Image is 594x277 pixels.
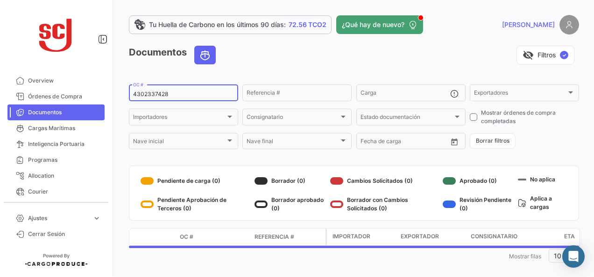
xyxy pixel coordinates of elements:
[251,229,325,245] datatable-header-cell: Referencia #
[443,196,514,213] div: Revisión Pendiente (0)
[28,187,101,196] span: Courier
[149,20,286,29] span: Tu Huella de Carbono en los últimos 90 días:
[7,89,105,104] a: Órdenes de Compra
[28,124,101,132] span: Cargas Marítimas
[92,214,101,222] span: expand_more
[361,115,453,122] span: Estado documentación
[560,51,568,59] span: ✓
[443,173,514,188] div: Aprobado (0)
[502,20,555,29] span: [PERSON_NAME]
[559,15,579,35] img: placeholder-user.png
[289,20,326,29] span: 72.56 TCO2
[28,140,101,148] span: Inteligencia Portuaria
[471,232,517,241] span: Consignatario
[481,109,579,125] span: Mostrar órdenes de compra completadas
[141,196,251,213] div: Pendiente Aprobación de Terceros (0)
[7,184,105,200] a: Courier
[518,193,567,213] div: Aplica a cargas
[7,152,105,168] a: Programas
[28,156,101,164] span: Programas
[28,214,89,222] span: Ajustes
[509,253,541,260] span: Mostrar filas
[7,136,105,152] a: Inteligencia Portuaria
[470,133,516,149] button: Borrar filtros
[28,76,101,85] span: Overview
[516,46,574,64] button: visibility_offFiltros✓
[28,172,101,180] span: Allocation
[397,229,467,245] datatable-header-cell: Exportador
[7,104,105,120] a: Documentos
[255,233,294,241] span: Referencia #
[141,173,251,188] div: Pendiente de carga (0)
[330,196,439,213] div: Borrador con Cambios Solicitados (0)
[180,233,193,241] span: OC #
[518,173,567,185] div: No aplica
[255,196,326,213] div: Borrador aprobado (0)
[247,115,339,122] span: Consignatario
[33,11,79,58] img: scj_logo1.svg
[28,92,101,101] span: Órdenes de Compra
[342,20,404,29] span: ¿Qué hay de nuevo?
[129,15,332,34] a: Tu Huella de Carbono en los últimos 90 días:72.56 TCO2
[336,15,423,34] button: ¿Qué hay de nuevo?
[384,139,425,146] input: Hasta
[7,120,105,136] a: Cargas Marítimas
[133,115,226,122] span: Importadores
[255,173,326,188] div: Borrador (0)
[176,229,251,245] datatable-header-cell: OC #
[447,135,461,149] button: Open calendar
[562,245,585,268] div: Abrir Intercom Messenger
[474,91,566,97] span: Exportadores
[28,108,101,117] span: Documentos
[467,229,560,245] datatable-header-cell: Consignatario
[133,139,226,146] span: Nave inicial
[554,252,561,260] span: 10
[7,168,105,184] a: Allocation
[7,73,105,89] a: Overview
[361,139,377,146] input: Desde
[523,49,534,61] span: visibility_off
[28,230,101,238] span: Cerrar Sesión
[327,229,397,245] datatable-header-cell: Importador
[401,232,439,241] span: Exportador
[195,46,215,64] button: Ocean
[247,139,339,146] span: Nave final
[148,233,176,241] datatable-header-cell: Modo de Transporte
[564,232,575,241] span: ETA
[129,46,219,64] h3: Documentos
[330,173,439,188] div: Cambios Solicitados (0)
[332,232,370,241] span: Importador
